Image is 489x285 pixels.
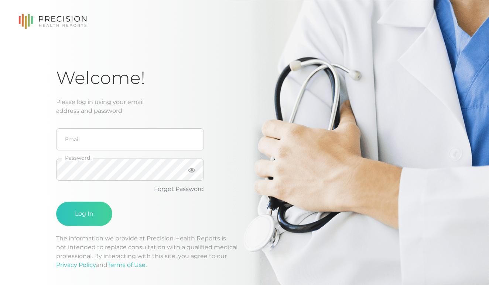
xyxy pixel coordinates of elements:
input: Email [56,128,204,150]
a: Terms of Use. [107,261,147,268]
a: Forgot Password [154,185,204,192]
div: Please log in using your email address and password [56,98,433,115]
button: Log In [56,202,112,226]
a: Privacy Policy [56,261,96,268]
h1: Welcome! [56,67,433,89]
p: The information we provide at Precision Health Reports is not intended to replace consultation wi... [56,234,433,270]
